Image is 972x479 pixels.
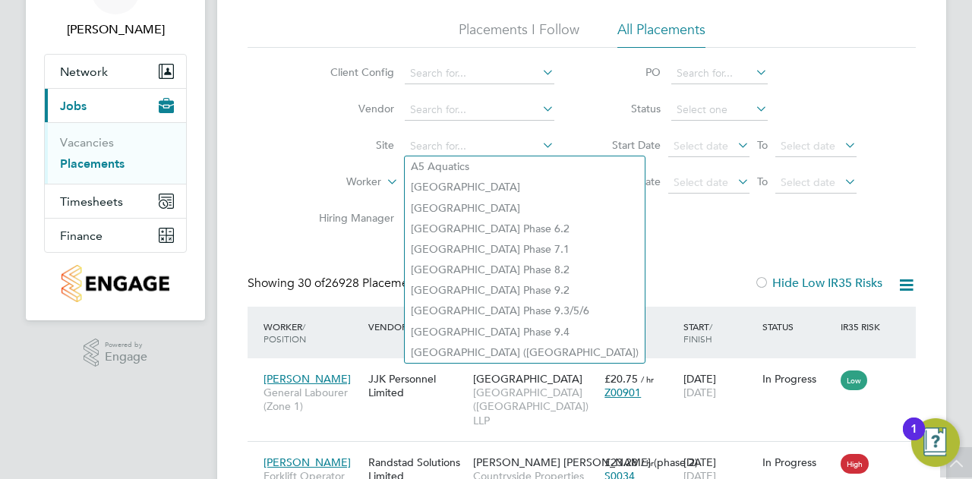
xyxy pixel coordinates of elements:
span: Select date [781,175,835,189]
li: [GEOGRAPHIC_DATA] Phase 9.4 [405,322,645,342]
li: [GEOGRAPHIC_DATA] Phase 9.3/5/6 [405,301,645,321]
span: 30 of [298,276,325,291]
span: Powered by [105,339,147,351]
span: High [841,454,869,474]
div: Status [759,313,838,340]
label: Hiring Manager [307,211,394,225]
span: [GEOGRAPHIC_DATA] ([GEOGRAPHIC_DATA]) LLP [473,386,597,427]
label: Status [592,102,661,115]
span: To [753,172,772,191]
label: Client Config [307,65,394,79]
a: Powered byEngage [84,339,148,367]
span: / hr [641,457,654,468]
span: [DATE] [683,386,716,399]
input: Search for... [405,63,554,84]
li: Placements I Follow [459,20,579,48]
a: [PERSON_NAME]General Labourer (Zone 1)JJK Personnel Limited[GEOGRAPHIC_DATA][GEOGRAPHIC_DATA] ([G... [260,364,916,377]
div: In Progress [762,455,834,469]
span: Low [841,370,867,390]
span: Engage [105,351,147,364]
span: Select date [781,139,835,153]
div: IR35 Risk [837,313,889,340]
span: Select date [674,175,728,189]
span: [PERSON_NAME] [264,372,351,386]
img: countryside-properties-logo-retina.png [62,265,169,302]
span: £23.28 [604,455,638,469]
div: Worker [260,313,364,352]
span: £20.75 [604,372,638,386]
span: Network [60,65,108,79]
li: [GEOGRAPHIC_DATA] Phase 6.2 [405,219,645,239]
li: [GEOGRAPHIC_DATA] ([GEOGRAPHIC_DATA]) [405,342,645,363]
li: [GEOGRAPHIC_DATA] Phase 7.1 [405,239,645,260]
span: [PERSON_NAME] [264,455,351,469]
div: 1 [910,429,917,449]
span: To [753,135,772,155]
span: [GEOGRAPHIC_DATA] [473,372,582,386]
li: A5 Aquatics [405,156,645,177]
button: Network [45,55,186,88]
span: Natalie Porter [44,20,187,39]
span: / hr [641,373,654,385]
label: Start Date [592,138,661,152]
input: Search for... [671,63,768,84]
li: [GEOGRAPHIC_DATA] Phase 9.2 [405,280,645,301]
button: Jobs [45,89,186,122]
input: Select one [671,99,768,121]
div: [DATE] [680,364,759,407]
a: Vacancies [60,135,114,150]
button: Finance [45,219,186,252]
span: Select date [674,139,728,153]
span: Z00901 [604,386,641,399]
div: Showing [248,276,428,291]
span: 26928 Placements [298,276,424,291]
li: [GEOGRAPHIC_DATA] Phase 8.2 [405,260,645,280]
li: [GEOGRAPHIC_DATA] [405,177,645,197]
label: PO [592,65,661,79]
button: Open Resource Center, 1 new notification [911,418,960,467]
div: JJK Personnel Limited [364,364,469,407]
div: Jobs [45,122,186,184]
span: General Labourer (Zone 1) [264,386,361,413]
label: Worker [294,175,381,190]
a: Go to home page [44,265,187,302]
div: Start [680,313,759,352]
button: Timesheets [45,184,186,218]
input: Search for... [405,99,554,121]
label: Vendor [307,102,394,115]
span: / Position [264,320,306,345]
li: All Placements [617,20,705,48]
li: [GEOGRAPHIC_DATA] [405,198,645,219]
span: / Finish [683,320,712,345]
input: Search for... [405,136,554,157]
span: Timesheets [60,194,123,209]
span: [PERSON_NAME] [PERSON_NAME] (phase 2) [473,455,698,469]
div: Vendor [364,313,469,340]
a: [PERSON_NAME]Forklift Operator (Zone 3)Randstad Solutions Limited[PERSON_NAME] [PERSON_NAME] (pha... [260,447,916,460]
label: Hide Low IR35 Risks [754,276,882,291]
a: Placements [60,156,125,171]
span: Jobs [60,99,87,113]
span: Finance [60,228,103,243]
div: In Progress [762,372,834,386]
label: Site [307,138,394,152]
